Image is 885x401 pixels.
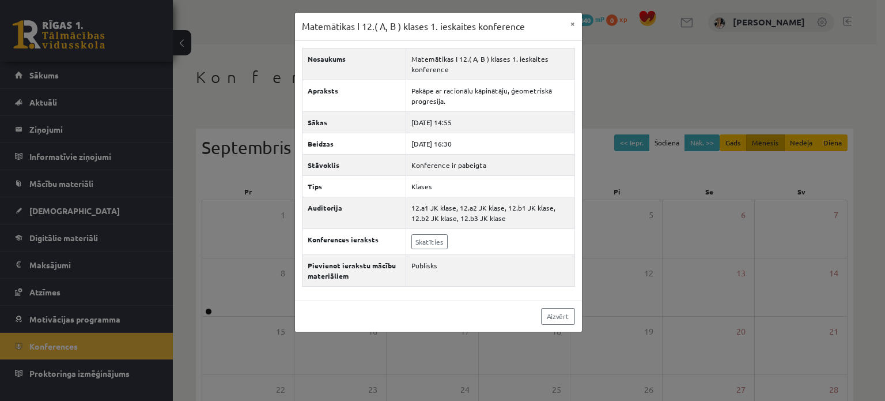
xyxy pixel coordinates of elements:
th: Beidzas [302,133,406,154]
th: Pievienot ierakstu mācību materiāliem [302,254,406,286]
th: Stāvoklis [302,154,406,175]
td: Pakāpe ar racionālu kāpinātāju, ģeometriskā progresija. [406,80,574,111]
th: Konferences ieraksts [302,228,406,254]
a: Skatīties [411,234,448,249]
td: Publisks [406,254,574,286]
th: Auditorija [302,197,406,228]
h3: Matemātikas I 12.( A, B ) klases 1. ieskaites konference [302,20,525,33]
th: Sākas [302,111,406,133]
td: Matemātikas I 12.( A, B ) klases 1. ieskaites konference [406,48,574,80]
th: Apraksts [302,80,406,111]
button: × [563,13,582,35]
th: Nosaukums [302,48,406,80]
td: 12.a1 JK klase, 12.a2 JK klase, 12.b1 JK klase, 12.b2 JK klase, 12.b3 JK klase [406,197,574,228]
td: Konference ir pabeigta [406,154,574,175]
th: Tips [302,175,406,197]
td: [DATE] 16:30 [406,133,574,154]
a: Aizvērt [541,308,575,325]
td: Klases [406,175,574,197]
td: [DATE] 14:55 [406,111,574,133]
